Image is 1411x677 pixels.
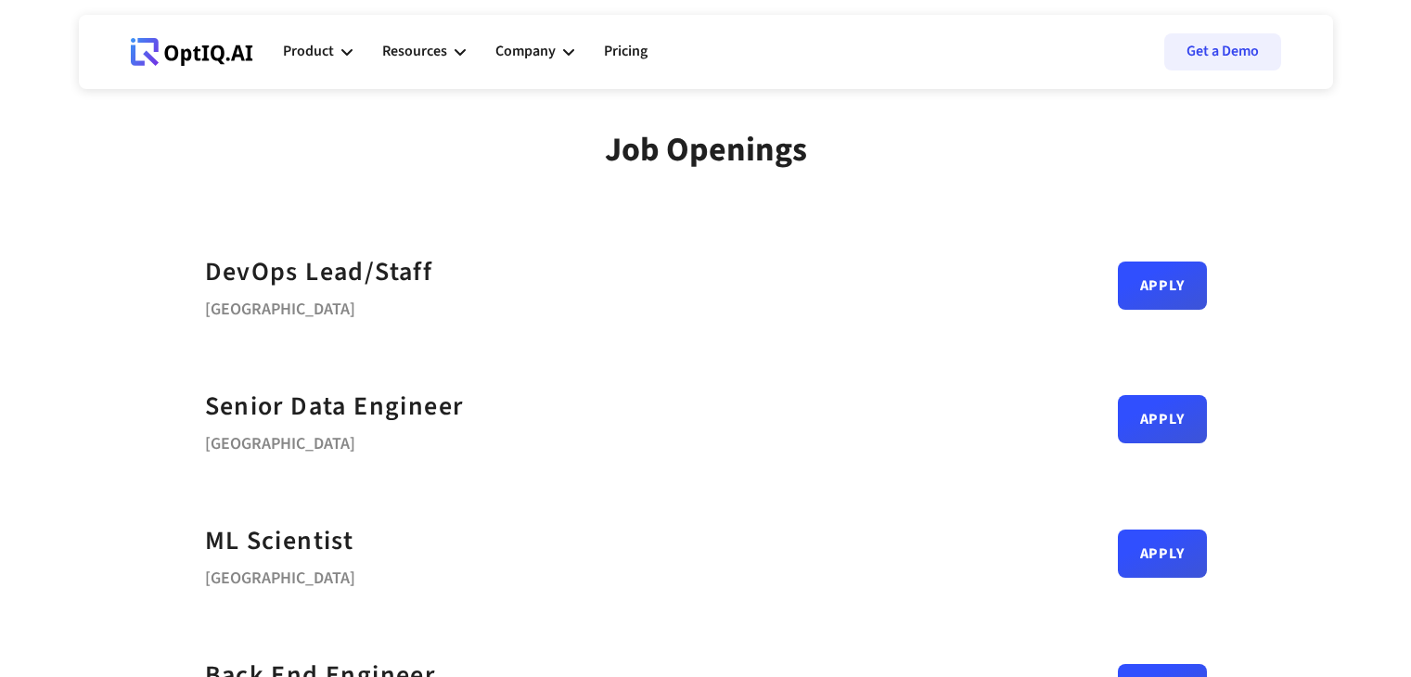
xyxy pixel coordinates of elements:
div: Job Openings [605,130,807,170]
a: DevOps Lead/Staff [205,251,433,293]
div: [GEOGRAPHIC_DATA] [205,293,433,319]
a: Apply [1118,262,1207,310]
a: Apply [1118,395,1207,443]
a: Pricing [604,24,648,80]
a: ML Scientist [205,520,354,562]
a: Webflow Homepage [131,24,253,80]
a: Apply [1118,530,1207,578]
div: Webflow Homepage [131,65,132,66]
div: Product [283,24,353,80]
div: Product [283,39,334,64]
div: [GEOGRAPHIC_DATA] [205,562,355,588]
div: Resources [382,39,447,64]
div: Resources [382,24,466,80]
div: [GEOGRAPHIC_DATA] [205,428,464,453]
div: Company [495,24,574,80]
a: Senior Data Engineer [205,386,464,428]
a: Get a Demo [1164,33,1281,70]
div: Company [495,39,556,64]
